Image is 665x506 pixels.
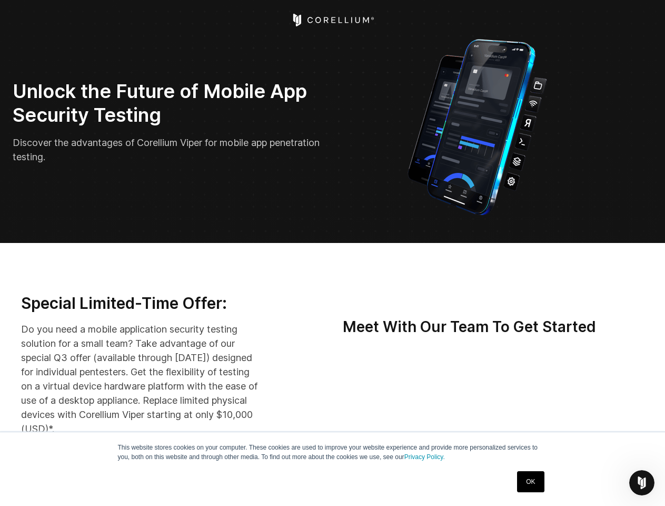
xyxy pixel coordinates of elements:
p: This website stores cookies on your computer. These cookies are used to improve your website expe... [118,443,548,462]
img: Corellium_VIPER_Hero_1_1x [398,34,557,218]
h2: Unlock the Future of Mobile App Security Testing [13,80,325,127]
a: OK [517,471,544,492]
strong: Meet With Our Team To Get Started [343,318,596,336]
h3: Special Limited-Time Offer: [21,294,260,314]
iframe: Intercom live chat [629,470,654,495]
span: Discover the advantages of Corellium Viper for mobile app penetration testing. [13,137,320,162]
a: Privacy Policy. [404,453,445,461]
a: Corellium Home [291,14,374,26]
